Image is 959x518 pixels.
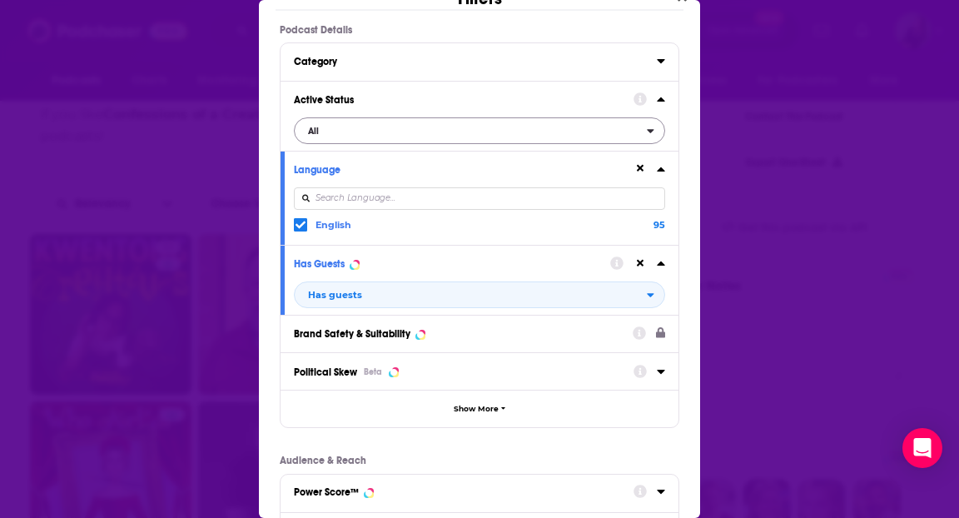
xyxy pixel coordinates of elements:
[280,455,679,466] p: Audience & Reach
[294,486,359,498] div: Power Score™
[294,252,610,273] button: Has Guests
[294,158,634,179] button: Language
[294,360,634,382] button: Political SkewBeta
[294,56,646,67] div: Category
[294,328,410,340] div: Brand Safety & Suitability
[294,322,633,343] button: Brand Safety & Suitability
[294,50,657,71] button: Category
[294,94,623,106] div: Active Status
[653,219,665,231] span: 95
[294,322,665,343] a: Brand Safety & Suitability
[316,219,351,231] span: English
[294,258,345,270] div: Has Guests
[294,117,665,144] h2: filter dropdown
[294,481,634,502] button: Power Score™
[280,24,679,36] p: Podcast Details
[308,127,319,136] span: All
[294,366,357,378] span: Political Skew
[294,164,623,176] div: Language
[294,281,665,308] button: open menu
[294,281,665,308] h2: filter dropdown
[454,405,499,414] span: Show More
[308,291,362,300] span: Has guests
[294,117,665,144] button: open menu
[902,428,942,468] div: Open Intercom Messenger
[294,88,634,109] button: Active Status
[281,390,678,427] button: Show More
[364,366,382,377] div: Beta
[294,187,665,210] input: Search Language...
